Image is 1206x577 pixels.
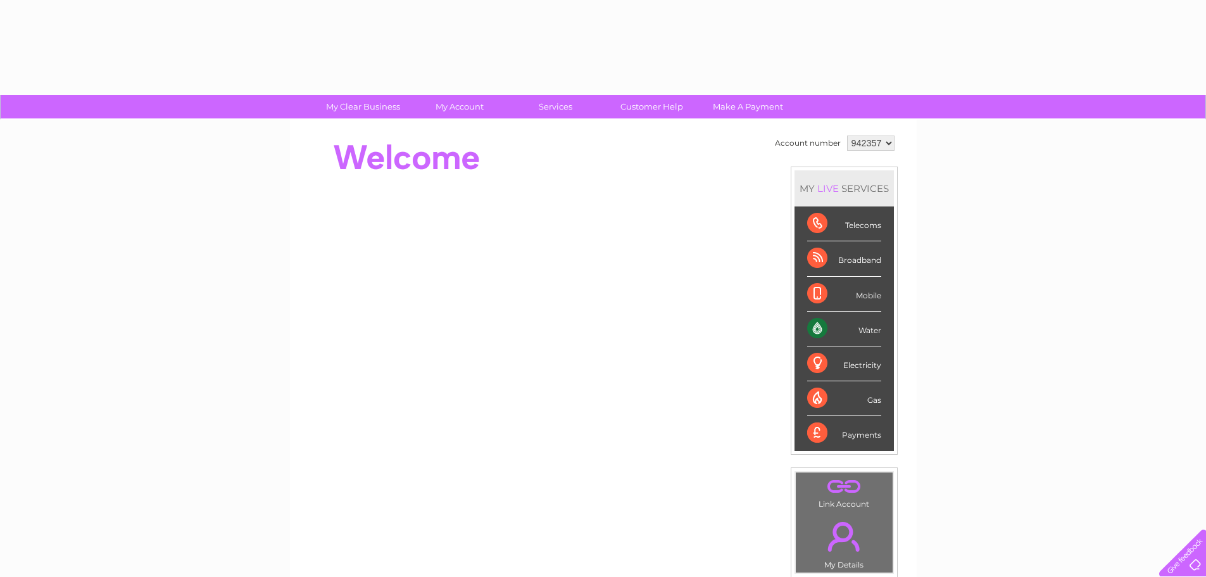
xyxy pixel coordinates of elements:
[600,95,704,118] a: Customer Help
[772,132,844,154] td: Account number
[795,170,894,206] div: MY SERVICES
[799,514,889,559] a: .
[407,95,512,118] a: My Account
[807,241,881,276] div: Broadband
[815,182,841,194] div: LIVE
[795,511,893,573] td: My Details
[503,95,608,118] a: Services
[795,472,893,512] td: Link Account
[696,95,800,118] a: Make A Payment
[807,416,881,450] div: Payments
[807,277,881,312] div: Mobile
[807,206,881,241] div: Telecoms
[807,381,881,416] div: Gas
[311,95,415,118] a: My Clear Business
[807,312,881,346] div: Water
[799,476,889,498] a: .
[807,346,881,381] div: Electricity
